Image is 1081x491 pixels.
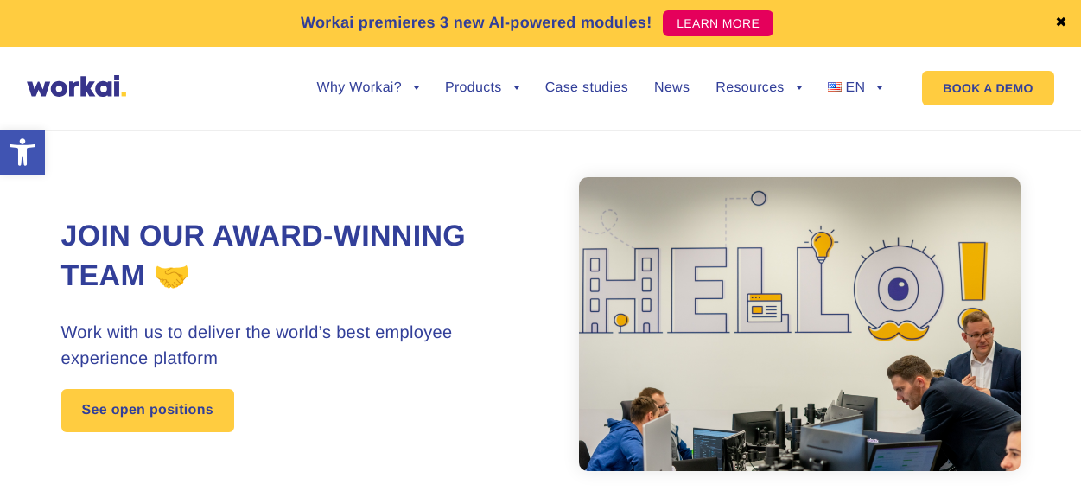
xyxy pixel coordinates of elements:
[61,389,234,432] a: See open positions
[61,320,541,372] h3: Work with us to deliver the world’s best employee experience platform
[715,81,801,95] a: Resources
[301,11,652,35] p: Workai premieres 3 new AI-powered modules!
[61,217,541,297] h1: Join our award-winning team 🤝
[922,71,1053,105] a: BOOK A DEMO
[654,81,690,95] a: News
[845,80,865,95] span: EN
[445,81,519,95] a: Products
[663,10,773,36] a: LEARN MORE
[317,81,419,95] a: Why Workai?
[545,81,628,95] a: Case studies
[1055,16,1067,30] a: ✖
